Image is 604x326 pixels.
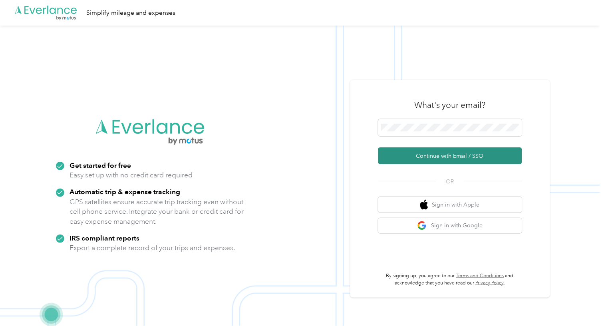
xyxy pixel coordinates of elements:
img: apple logo [420,200,428,210]
button: Continue with Email / SSO [378,147,522,164]
p: By signing up, you agree to our and acknowledge that you have read our . [378,272,522,286]
div: Simplify mileage and expenses [86,8,175,18]
p: Export a complete record of your trips and expenses. [70,243,235,253]
h3: What's your email? [415,99,486,111]
p: GPS satellites ensure accurate trip tracking even without cell phone service. Integrate your bank... [70,197,244,227]
strong: Get started for free [70,161,131,169]
a: Privacy Policy [476,280,504,286]
button: apple logoSign in with Apple [378,197,522,213]
p: Easy set up with no credit card required [70,170,193,180]
strong: IRS compliant reports [70,234,140,242]
img: google logo [417,221,427,231]
a: Terms and Conditions [456,273,504,279]
button: google logoSign in with Google [378,218,522,234]
strong: Automatic trip & expense tracking [70,187,181,196]
span: OR [436,177,464,186]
